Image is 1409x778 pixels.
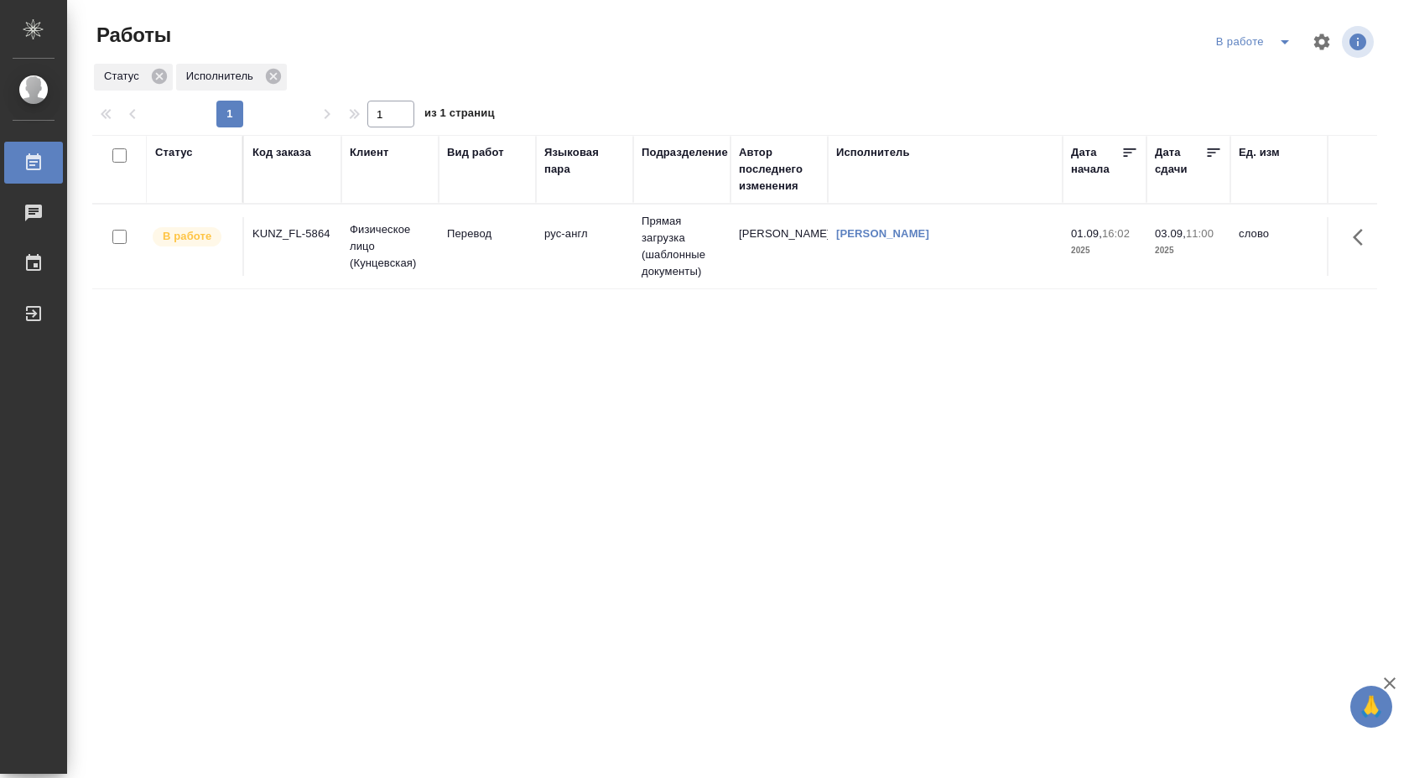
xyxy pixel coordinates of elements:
p: Исполнитель [186,68,259,85]
div: Код заказа [252,144,311,161]
div: Вид работ [447,144,504,161]
td: Прямая загрузка (шаблонные документы) [633,205,730,288]
button: Здесь прячутся важные кнопки [1343,217,1383,257]
div: Статус [155,144,193,161]
p: 2025 [1155,242,1222,259]
td: рус-англ [536,217,633,276]
div: split button [1212,29,1302,55]
p: Перевод [447,226,528,242]
p: 16:02 [1102,227,1130,240]
div: Подразделение [642,144,728,161]
span: Посмотреть информацию [1342,26,1377,58]
div: Исполнитель [176,64,287,91]
div: KUNZ_FL-5864 [252,226,333,242]
p: Статус [104,68,145,85]
p: 03.09, [1155,227,1186,240]
a: [PERSON_NAME] [836,227,929,240]
div: Дата сдачи [1155,144,1205,178]
span: из 1 страниц [424,103,495,127]
div: Дата начала [1071,144,1121,178]
button: 🙏 [1350,686,1392,728]
p: Физическое лицо (Кунцевская) [350,221,430,272]
p: 01.09, [1071,227,1102,240]
span: Работы [92,22,171,49]
td: слово [1230,217,1328,276]
p: 2025 [1071,242,1138,259]
td: [PERSON_NAME] [730,217,828,276]
p: 11:00 [1186,227,1214,240]
p: В работе [163,228,211,245]
div: Языковая пара [544,144,625,178]
span: Настроить таблицу [1302,22,1342,62]
div: Ед. изм [1239,144,1280,161]
div: Исполнитель выполняет работу [151,226,234,248]
div: Клиент [350,144,388,161]
div: Статус [94,64,173,91]
div: Автор последнего изменения [739,144,819,194]
span: 🙏 [1357,689,1386,724]
div: Исполнитель [836,144,910,161]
